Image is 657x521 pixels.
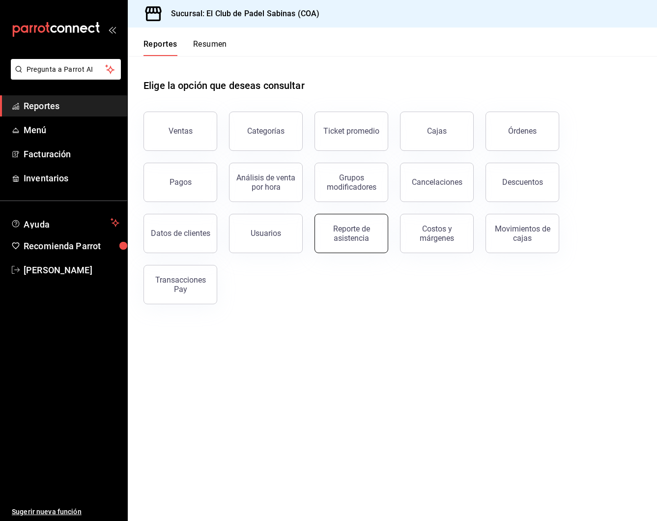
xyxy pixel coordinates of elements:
[108,26,116,33] button: open_drawer_menu
[24,147,119,161] span: Facturación
[323,126,379,136] div: Ticket promedio
[406,224,467,243] div: Costos y márgenes
[251,229,281,238] div: Usuarios
[169,126,193,136] div: Ventas
[24,123,119,137] span: Menú
[24,239,119,253] span: Recomienda Parrot
[427,125,447,137] div: Cajas
[193,39,227,56] button: Resumen
[486,214,559,253] button: Movimientos de cajas
[143,265,217,304] button: Transacciones Pay
[247,126,285,136] div: Categorías
[27,64,106,75] span: Pregunta a Parrot AI
[314,112,388,151] button: Ticket promedio
[400,214,474,253] button: Costos y márgenes
[229,163,303,202] button: Análisis de venta por hora
[24,217,107,229] span: Ayuda
[321,173,382,192] div: Grupos modificadores
[235,173,296,192] div: Análisis de venta por hora
[12,507,119,517] span: Sugerir nueva función
[151,229,210,238] div: Datos de clientes
[143,112,217,151] button: Ventas
[314,214,388,253] button: Reporte de asistencia
[400,163,474,202] button: Cancelaciones
[24,99,119,113] span: Reportes
[163,8,319,20] h3: Sucursal: El Club de Padel Sabinas (COA)
[229,214,303,253] button: Usuarios
[321,224,382,243] div: Reporte de asistencia
[24,263,119,277] span: [PERSON_NAME]
[314,163,388,202] button: Grupos modificadores
[143,39,177,56] button: Reportes
[143,39,227,56] div: navigation tabs
[400,112,474,151] a: Cajas
[412,177,462,187] div: Cancelaciones
[508,126,537,136] div: Órdenes
[24,172,119,185] span: Inventarios
[143,78,305,93] h1: Elige la opción que deseas consultar
[502,177,543,187] div: Descuentos
[486,112,559,151] button: Órdenes
[143,214,217,253] button: Datos de clientes
[150,275,211,294] div: Transacciones Pay
[7,71,121,82] a: Pregunta a Parrot AI
[170,177,192,187] div: Pagos
[492,224,553,243] div: Movimientos de cajas
[11,59,121,80] button: Pregunta a Parrot AI
[143,163,217,202] button: Pagos
[229,112,303,151] button: Categorías
[486,163,559,202] button: Descuentos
